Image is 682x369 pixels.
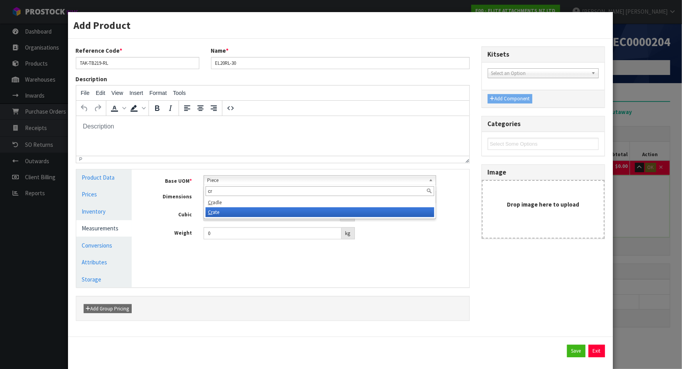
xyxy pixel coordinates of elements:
[208,209,213,216] em: Cr
[76,46,123,55] label: Reference Code
[173,90,186,96] span: Tools
[79,157,82,162] div: p
[76,237,132,253] a: Conversions
[207,102,220,115] button: Align right
[491,69,588,78] span: Select an Option
[567,345,585,357] button: Save
[96,90,105,96] span: Edit
[76,186,132,202] a: Prices
[74,18,607,32] h3: Add Product
[84,304,132,314] button: Add Group Pricing
[507,201,579,208] strong: Drop image here to upload
[76,116,469,156] iframe: Rich Text Area. Press ALT-0 for help.
[143,209,198,219] label: Cubic
[194,102,207,115] button: Align center
[143,191,198,201] label: Dimensions
[81,90,90,96] span: File
[76,271,132,287] a: Storage
[211,57,470,69] input: Name
[76,254,132,270] a: Attributes
[207,176,426,185] span: Piece
[181,102,194,115] button: Align left
[111,90,123,96] span: View
[127,102,147,115] div: Background color
[206,198,434,207] li: adle
[488,94,532,103] button: Add Component
[91,102,104,115] button: Redo
[488,120,599,128] h3: Categories
[76,203,132,219] a: Inventory
[204,227,342,239] input: Weight
[76,169,132,185] a: Product Data
[164,102,177,115] button: Italic
[463,156,469,163] div: Resize
[149,90,166,96] span: Format
[224,102,237,115] button: Source code
[76,57,199,69] input: Reference Code
[143,175,198,185] label: Base UOM
[150,102,164,115] button: Bold
[76,75,107,83] label: Description
[143,227,198,237] label: Weight
[76,220,132,236] a: Measurements
[211,46,229,55] label: Name
[488,51,599,58] h3: Kitsets
[108,102,127,115] div: Text color
[589,345,605,357] button: Exit
[206,207,434,217] li: ate
[129,90,143,96] span: Insert
[208,199,213,206] em: Cr
[78,102,91,115] button: Undo
[342,227,355,240] div: kg
[488,169,599,176] h3: Image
